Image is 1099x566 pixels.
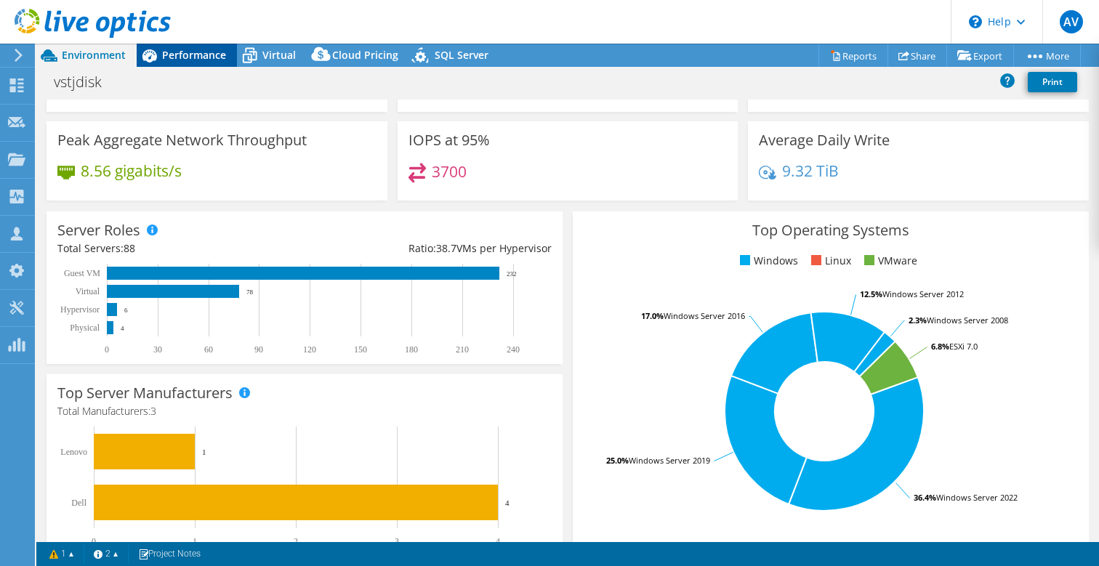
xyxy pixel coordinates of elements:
[81,163,182,179] h4: 8.56 gigabits/s
[39,545,84,563] a: 1
[70,323,100,333] text: Physical
[1013,44,1081,67] a: More
[57,403,552,419] h4: Total Manufacturers:
[860,288,882,299] tspan: 12.5%
[946,44,1014,67] a: Export
[936,492,1018,503] tspan: Windows Server 2022
[931,341,949,352] tspan: 6.8%
[153,344,162,355] text: 30
[246,288,254,296] text: 78
[354,344,367,355] text: 150
[641,310,664,321] tspan: 17.0%
[332,48,398,62] span: Cloud Pricing
[124,241,135,255] span: 88
[736,253,798,269] li: Windows
[202,448,206,456] text: 1
[57,132,307,148] h3: Peak Aggregate Network Throughput
[303,344,316,355] text: 120
[405,344,418,355] text: 180
[64,268,100,278] text: Guest VM
[606,455,629,466] tspan: 25.0%
[395,536,399,546] text: 3
[254,344,263,355] text: 90
[71,498,86,508] text: Dell
[57,385,233,401] h3: Top Server Manufacturers
[496,536,500,546] text: 4
[408,132,490,148] h3: IOPS at 95%
[76,286,100,296] text: Virtual
[57,240,305,256] div: Total Servers:
[57,222,140,238] h3: Server Roles
[105,344,109,355] text: 0
[1028,72,1077,92] a: Print
[47,74,124,90] h1: vstjdisk
[162,48,226,62] span: Performance
[124,307,128,314] text: 6
[60,304,100,315] text: Hypervisor
[909,315,927,326] tspan: 2.3%
[584,222,1078,238] h3: Top Operating Systems
[664,310,745,321] tspan: Windows Server 2016
[507,344,520,355] text: 240
[262,48,296,62] span: Virtual
[927,315,1008,326] tspan: Windows Server 2008
[887,44,947,67] a: Share
[121,325,124,332] text: 4
[456,344,469,355] text: 210
[432,163,467,179] h4: 3700
[435,48,488,62] span: SQL Server
[193,536,197,546] text: 1
[782,163,839,179] h4: 9.32 TiB
[84,545,129,563] a: 2
[505,498,510,507] text: 4
[60,447,87,457] text: Lenovo
[150,404,156,418] span: 3
[204,344,213,355] text: 60
[818,44,888,67] a: Reports
[436,241,456,255] span: 38.7
[861,253,917,269] li: VMware
[629,455,710,466] tspan: Windows Server 2019
[92,536,96,546] text: 0
[882,288,964,299] tspan: Windows Server 2012
[914,492,936,503] tspan: 36.4%
[949,341,978,352] tspan: ESXi 7.0
[969,15,982,28] svg: \n
[808,253,851,269] li: Linux
[62,48,126,62] span: Environment
[294,536,298,546] text: 2
[507,270,517,278] text: 232
[305,240,552,256] div: Ratio: VMs per Hypervisor
[759,132,890,148] h3: Average Daily Write
[128,545,211,563] a: Project Notes
[1060,10,1083,33] span: AV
